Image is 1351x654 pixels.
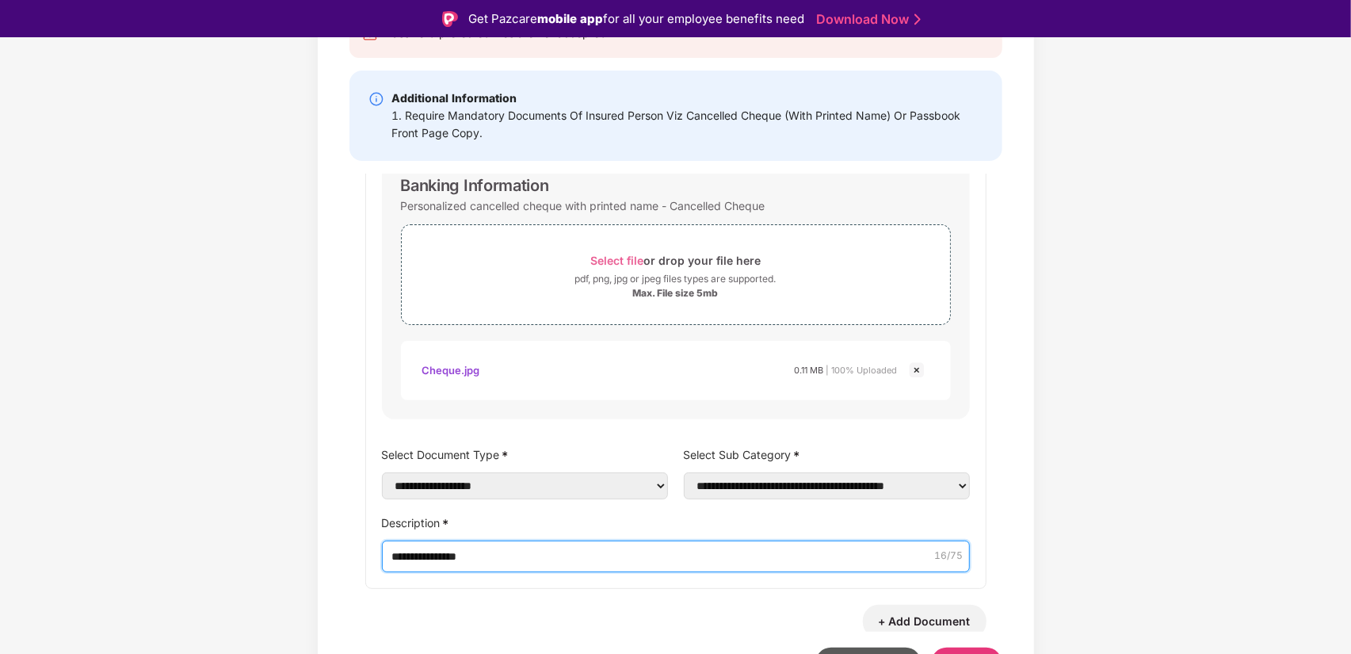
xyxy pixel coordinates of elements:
[633,287,719,300] div: Max. File size 5mb
[907,361,926,380] img: svg+xml;base64,PHN2ZyBpZD0iQ3Jvc3MtMjR4MjQiIHhtbG5zPSJodHRwOi8vd3d3LnczLm9yZy8yMDAwL3N2ZyIgd2lkdG...
[826,365,897,376] span: | 100% Uploaded
[442,11,458,27] img: Logo
[794,365,823,376] span: 0.11 MB
[817,11,916,28] a: Download Now
[538,11,604,26] strong: mobile app
[401,176,549,195] div: Banking Information
[402,237,950,312] span: Select fileor drop your file herepdf, png, jpg or jpeg files types are supported.Max. File size 5mb
[935,549,964,564] span: 16 /75
[368,91,384,107] img: svg+xml;base64,PHN2ZyBpZD0iSW5mby0yMHgyMCIgeG1sbnM9Imh0dHA6Ly93d3cudzMub3JnLzIwMDAvc3ZnIiB3aWR0aD...
[590,250,761,271] div: or drop your file here
[392,107,983,142] div: 1. Require Mandatory Documents Of Insured Person Viz Cancelled Cheque (With Printed Name) Or Pass...
[382,443,668,466] label: Select Document Type
[382,511,970,534] label: Description
[590,254,643,267] span: Select file
[914,11,921,28] img: Stroke
[863,605,987,638] button: + Add Document
[575,271,777,287] div: pdf, png, jpg or jpeg files types are supported.
[392,91,517,105] b: Additional Information
[401,195,765,216] div: Personalized cancelled cheque with printed name - Cancelled Cheque
[684,443,970,466] label: Select Sub Category
[469,10,805,29] div: Get Pazcare for all your employee benefits need
[422,357,479,384] div: Cheque.jpg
